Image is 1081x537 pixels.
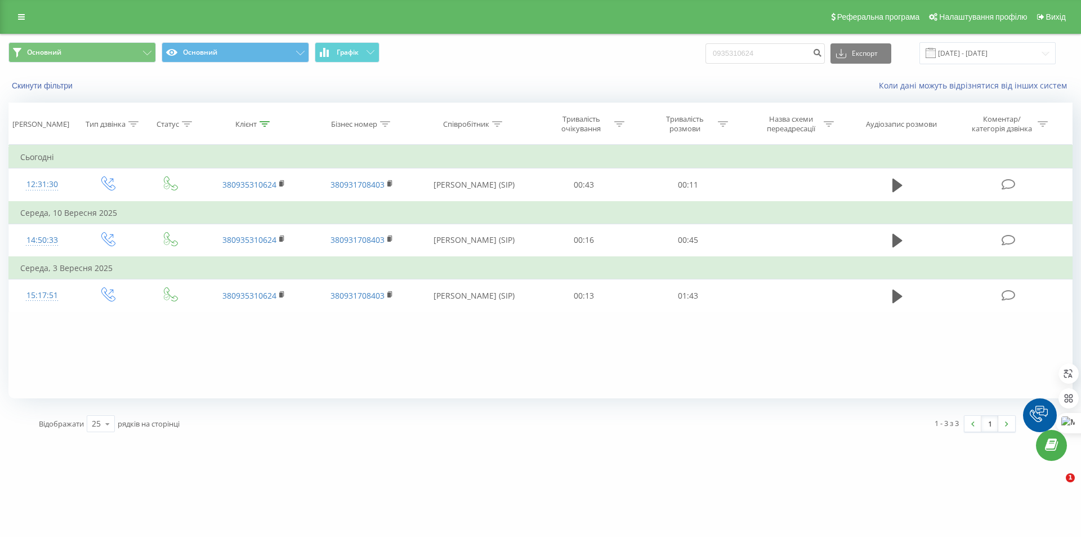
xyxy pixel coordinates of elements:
div: 1 - 3 з 3 [935,418,959,429]
td: Середа, 3 Вересня 2025 [9,257,1073,279]
span: Реферальна програма [837,12,920,21]
div: Назва схеми переадресації [761,114,821,134]
td: Середа, 10 Вересня 2025 [9,202,1073,224]
td: 01:43 [636,279,739,312]
td: Сьогодні [9,146,1073,168]
button: Експорт [830,43,891,64]
button: Основний [8,42,156,63]
div: [PERSON_NAME] [12,119,69,129]
td: 00:43 [532,168,636,202]
td: 00:45 [636,224,739,257]
span: Налаштування профілю [939,12,1027,21]
span: Відображати [39,419,84,429]
td: 00:13 [532,279,636,312]
span: Вихід [1046,12,1066,21]
div: 15:17:51 [20,285,64,307]
span: Графік [337,48,359,56]
div: Тривалість розмови [655,114,715,134]
div: Клієнт [235,119,257,129]
button: Графік [315,42,379,63]
td: [PERSON_NAME] (SIP) [416,224,532,257]
div: Аудіозапис розмови [866,119,937,129]
button: Скинути фільтри [8,81,78,91]
a: 380931708403 [330,179,385,190]
a: Коли дані можуть відрізнятися вiд інших систем [879,80,1073,91]
span: 1 [1066,473,1075,482]
button: Основний [162,42,309,63]
iframe: Intercom live chat [1043,473,1070,500]
a: 380935310624 [222,179,276,190]
a: 380935310624 [222,290,276,301]
div: Співробітник [443,119,489,129]
input: Пошук за номером [705,43,825,64]
div: Бізнес номер [331,119,377,129]
td: 00:16 [532,224,636,257]
td: [PERSON_NAME] (SIP) [416,279,532,312]
a: 380935310624 [222,234,276,245]
a: 1 [981,416,998,432]
div: Тип дзвінка [86,119,126,129]
div: Коментар/категорія дзвінка [969,114,1035,134]
span: Основний [27,48,61,57]
td: 00:11 [636,168,739,202]
div: 25 [92,418,101,429]
div: 12:31:30 [20,174,64,196]
div: 14:50:33 [20,229,64,251]
span: рядків на сторінці [118,419,180,429]
div: Тривалість очікування [551,114,611,134]
div: Статус [157,119,179,129]
a: 380931708403 [330,234,385,245]
a: 380931708403 [330,290,385,301]
td: [PERSON_NAME] (SIP) [416,168,532,202]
